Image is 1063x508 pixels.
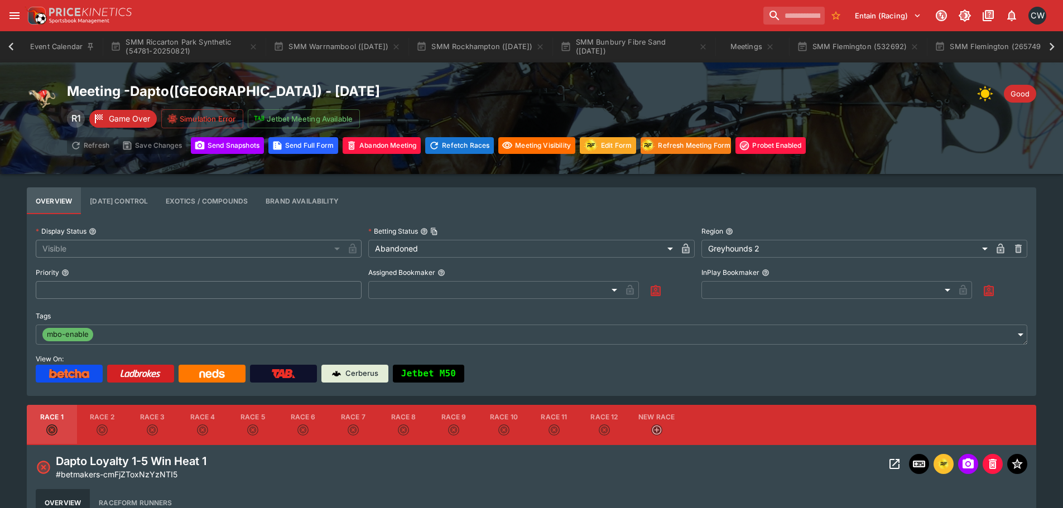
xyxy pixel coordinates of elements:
a: Cerberus [321,365,388,383]
img: racingform.png [640,138,656,152]
button: New Race [629,405,684,445]
h2: Meeting - Dapto ( [GEOGRAPHIC_DATA] ) - [DATE] [67,83,806,100]
button: SMM Flemington (265749) [928,31,1062,62]
svg: Abandoned [549,424,560,436]
button: Race 2 [77,405,127,445]
button: Copy To Clipboard [430,228,438,235]
img: racingform.png [937,458,950,470]
img: racingform.png [583,138,599,152]
p: Display Status [36,226,86,236]
button: Display Status [89,228,97,235]
div: Abandoned [368,240,676,258]
button: Refresh Meeting Form [641,137,731,154]
button: View and edit meeting dividends and compounds. [157,187,257,214]
button: Inplay [909,454,929,474]
span: mbo-enable [42,329,93,340]
button: Send Full Form [268,137,338,154]
div: Weather: FINE [977,83,999,105]
svg: Abandoned [46,424,57,436]
button: Race 7 [328,405,378,445]
button: SMM Flemington (532692) [790,31,926,62]
span: Mark an event as closed and abandoned. [983,457,1003,468]
button: Clint Wallis [1025,3,1050,28]
img: Neds [199,369,224,378]
span: View On: [36,355,64,363]
div: Visible [36,240,344,258]
svg: Abandoned [448,424,459,436]
button: Region [725,228,733,235]
span: Good [1004,89,1036,100]
button: Simulation Error [161,109,243,128]
button: Priority [61,269,69,277]
button: SMM Bunbury Fibre Sand ([DATE]) [554,31,714,62]
svg: Abandoned [348,424,359,436]
button: Race 8 [378,405,429,445]
img: PriceKinetics Logo [25,4,47,27]
img: jetbet-logo.svg [254,113,265,124]
p: Betting Status [368,226,418,236]
button: SMM Rockhampton ([DATE]) [410,31,551,62]
button: Configure brand availability for the meeting [257,187,348,214]
button: racingform [934,454,954,474]
button: Toggle ProBet for every event in this meeting [735,137,806,154]
svg: Abandoned [398,424,409,436]
h4: Dapto Loyalty 1-5 Win Heat 1 [56,454,206,468]
div: racingform [937,457,950,471]
button: Race 1 [27,405,77,445]
button: SMM Riccarton Park Synthetic (54781-20250821) [104,31,264,62]
button: Send Snapshots [191,137,264,154]
button: Race 3 [127,405,177,445]
button: Race 5 [228,405,278,445]
img: Betcha [49,369,89,378]
span: Send Snapshot [958,454,978,474]
button: Toggle light/dark mode [955,6,975,26]
button: Jetbet M50 [393,365,464,383]
button: Base meeting details [27,187,81,214]
img: TabNZ [272,369,295,378]
p: Game Over [109,113,150,124]
button: Jetbet Meeting Available [248,109,360,128]
button: Open Event [884,454,905,474]
svg: Abandoned [297,424,309,436]
svg: Abandoned [197,424,208,436]
svg: Abandoned [247,424,258,436]
p: InPlay Bookmaker [701,268,759,277]
button: Set Featured Event [1007,454,1027,474]
button: Race 11 [529,405,579,445]
button: Documentation [978,6,998,26]
p: Priority [36,268,59,277]
img: Ladbrokes [120,369,161,378]
button: Betting StatusCopy To Clipboard [420,228,428,235]
button: Assign to Me [979,281,999,301]
div: Greyhounds 2 [701,240,992,258]
button: Race 9 [429,405,479,445]
p: Tags [36,311,51,321]
div: racingform [640,138,656,153]
img: greyhound_racing.png [27,83,58,114]
div: Clint Wallis [1028,7,1046,25]
button: Race 4 [177,405,228,445]
button: SMM Warrnambool ([DATE]) [267,31,407,62]
button: Assigned Bookmaker [437,269,445,277]
div: racingform [583,138,599,153]
button: Assign to Me [646,281,666,301]
button: Set all events in meeting to specified visibility [498,137,575,154]
div: Track Condition: Good [1004,85,1036,103]
button: Configure each race specific details at once [81,187,157,214]
img: Sportsbook Management [49,18,109,23]
button: Race 12 [579,405,629,445]
svg: Abandoned [36,459,51,475]
svg: Abandoned [498,424,509,436]
button: Race 10 [479,405,529,445]
button: Update RacingForm for all races in this meeting [580,137,636,154]
button: Meetings [716,31,788,62]
button: Race 6 [278,405,328,445]
button: Mark all events in meeting as closed and abandoned. [343,137,421,154]
p: Assigned Bookmaker [368,268,435,277]
img: PriceKinetics [49,8,132,16]
img: sun.png [977,83,999,105]
button: Connected to PK [931,6,951,26]
button: Event Calendar [23,31,102,62]
svg: Abandoned [599,424,610,436]
p: Copy To Clipboard [56,468,177,480]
